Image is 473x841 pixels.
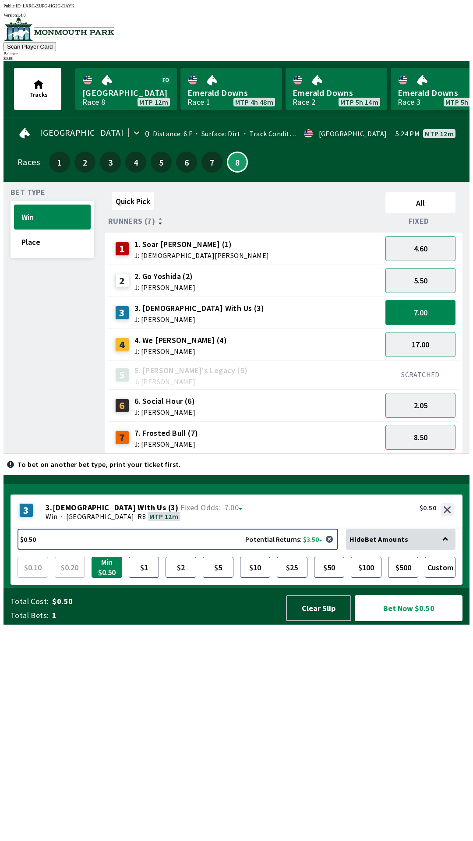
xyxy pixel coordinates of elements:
button: Clear Slip [286,595,351,621]
button: 8 [227,152,248,173]
span: 1 [51,159,68,165]
span: 5. [PERSON_NAME]'s Legacy (5) [134,365,248,376]
span: 6. Social Hour (6) [134,396,195,407]
button: $100 [351,557,381,578]
span: 2. Go Yoshida (2) [134,271,195,282]
span: Bet Type [11,189,45,196]
span: Quick Pick [116,196,150,206]
span: Distance: 6 F [153,129,192,138]
span: Win [21,212,83,222]
span: $100 [353,559,379,576]
div: $ 0.00 [4,56,469,61]
span: MTP 12m [139,99,168,106]
span: MTP 5h 14m [340,99,378,106]
span: [DEMOGRAPHIC_DATA] With Us [53,503,166,512]
button: 1 [49,152,70,173]
span: Place [21,237,83,247]
button: $1 [129,557,159,578]
a: Emerald DownsRace 2MTP 5h 14m [286,68,387,110]
div: 3 [115,306,129,320]
button: All [385,192,455,213]
button: 7.00 [385,300,455,325]
span: R8 [138,512,146,521]
button: Quick Pick [112,192,154,210]
div: Race 1 [187,99,210,106]
div: 3 [19,503,33,517]
span: LXRG-ZUPG-HG2G-DAYK [23,4,74,8]
span: [GEOGRAPHIC_DATA] [82,87,170,99]
div: 2 [115,274,129,288]
span: $0.50 [52,596,278,607]
span: 4 [127,159,144,165]
span: Fixed [409,218,429,225]
span: Runners (7) [108,218,155,225]
span: 7 [204,159,220,165]
span: J: [PERSON_NAME] [134,378,248,385]
button: Min $0.50 [92,557,122,578]
div: Races [18,159,40,166]
span: [GEOGRAPHIC_DATA] [40,129,124,136]
span: 3 . [46,503,53,512]
div: Race 2 [293,99,315,106]
span: 8.50 [414,432,427,442]
span: J: [PERSON_NAME] [134,441,198,448]
p: To bet on another bet type, print your ticket first. [18,461,181,468]
button: $500 [388,557,419,578]
span: $50 [316,559,342,576]
a: Emerald DownsRace 1MTP 4h 48m [180,68,282,110]
button: $5 [203,557,233,578]
button: Scan Player Card [4,42,56,51]
span: [GEOGRAPHIC_DATA] [66,512,134,521]
button: $10 [240,557,271,578]
span: Tracks [29,91,48,99]
div: Balance [4,51,469,56]
span: Emerald Downs [187,87,275,99]
button: $50 [314,557,345,578]
button: Tracks [14,68,61,110]
span: J: [PERSON_NAME] [134,348,227,355]
button: 2.05 [385,393,455,418]
span: Surface: Dirt [192,129,240,138]
button: $0.50Potential Returns: $3.50 [18,529,338,550]
div: 1 [115,242,129,256]
span: 4.60 [414,244,427,254]
span: 5 [153,159,169,165]
span: MTP 4h 48m [235,99,273,106]
button: 4.60 [385,236,455,261]
span: J: [DEMOGRAPHIC_DATA][PERSON_NAME] [134,252,269,259]
a: [GEOGRAPHIC_DATA]Race 8MTP 12m [75,68,177,110]
span: Track Condition: Firm [240,129,318,138]
button: Place [14,230,91,254]
button: $2 [166,557,196,578]
span: Win [46,512,57,521]
div: 4 [115,338,129,352]
div: Race 8 [82,99,105,106]
span: Min $0.50 [94,559,120,576]
span: 1 [52,610,278,621]
span: $5 [205,559,231,576]
div: 0 [145,130,149,137]
span: 2.05 [414,400,427,410]
span: $10 [242,559,268,576]
button: 7 [201,152,222,173]
span: 7. Frosted Bull (7) [134,428,198,439]
div: Runners (7) [108,217,382,226]
span: 1. Soar [PERSON_NAME] (1) [134,239,269,250]
div: Fixed [382,217,459,226]
span: · [61,512,62,521]
button: $25 [277,557,307,578]
span: J: [PERSON_NAME] [134,316,264,323]
span: $500 [390,559,417,576]
span: J: [PERSON_NAME] [134,409,195,416]
span: 3. [DEMOGRAPHIC_DATA] With Us (3) [134,303,264,314]
span: 7.00 [225,502,239,512]
span: J: [PERSON_NAME] [134,284,195,291]
button: 2 [74,152,95,173]
span: Bet Now $0.50 [362,603,456,614]
div: 7 [115,431,129,445]
div: Public ID: [4,4,469,8]
span: $2 [168,559,194,576]
span: 3 [102,159,119,165]
span: Total Bets: [11,610,49,621]
button: 4 [125,152,146,173]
